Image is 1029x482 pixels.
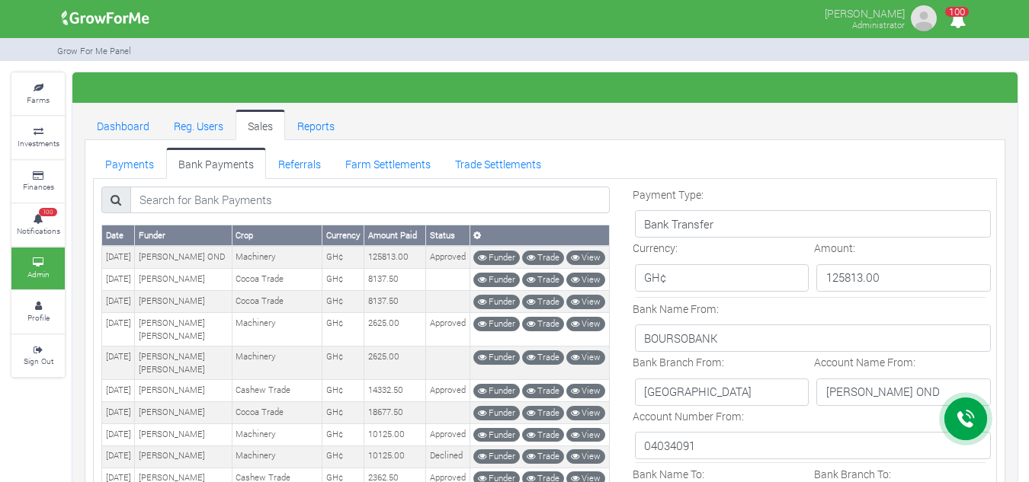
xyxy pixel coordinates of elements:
p: [GEOGRAPHIC_DATA] [635,378,809,406]
td: 10125.00 [364,445,426,468]
a: Referrals [266,148,333,178]
td: [DATE] [102,346,135,380]
label: Amount: [814,240,855,256]
a: Reg. Users [162,110,236,140]
a: View [566,273,605,287]
th: Status [426,225,470,246]
td: [PERSON_NAME] [135,291,232,313]
td: [DATE] [102,313,135,346]
a: Trade Settlements [443,148,553,178]
label: Bank Name From: [633,301,719,317]
small: Finances [23,181,54,192]
td: 2625.00 [364,313,426,346]
label: Bank Branch To: [814,466,891,482]
label: Account Name From: [814,354,915,370]
a: Funder [473,384,520,398]
a: Funder [473,428,520,442]
small: Admin [27,269,50,279]
td: [DATE] [102,291,135,313]
td: [PERSON_NAME] [135,269,232,291]
a: View [566,406,605,420]
small: Notifications [17,225,60,236]
td: Machinery [232,313,322,346]
a: Sign Out [11,335,65,377]
td: GH¢ [322,445,364,468]
a: Investments [11,117,65,158]
a: 100 Notifications [11,204,65,246]
td: [DATE] [102,445,135,468]
p: 125813.00 [816,264,991,292]
a: Trade [522,273,564,287]
td: Cashew Trade [232,380,322,402]
td: GH¢ [322,424,364,446]
i: Notifications [943,3,973,37]
td: Machinery [232,424,322,446]
p: [PERSON_NAME] OND [816,378,991,406]
a: Sales [236,110,285,140]
a: View [566,317,605,331]
a: Trade [522,406,564,420]
a: Trade [522,295,564,309]
td: 18677.50 [364,402,426,424]
td: Approved [426,380,470,402]
img: growforme image [909,3,939,34]
a: Reports [285,110,347,140]
td: [PERSON_NAME] [PERSON_NAME] [135,346,232,380]
a: Admin [11,247,65,289]
td: Cocoa Trade [232,291,322,313]
a: Funder [473,295,520,309]
td: [PERSON_NAME] [PERSON_NAME] [135,313,232,346]
a: Funder [473,406,520,420]
label: Currency: [633,240,678,256]
a: Funder [473,350,520,365]
a: View [566,295,605,309]
p: BOURSOBANK [635,324,992,352]
a: View [566,428,605,442]
p: Bank Transfer [635,210,992,238]
small: Profile [27,312,50,323]
td: [DATE] [102,269,135,291]
a: View [566,384,605,398]
a: Trade [522,350,564,365]
td: GH¢ [322,291,364,313]
td: GH¢ [322,269,364,291]
td: [PERSON_NAME] [135,402,232,424]
a: Trade [522,317,564,331]
td: 14332.50 [364,380,426,402]
td: Machinery [232,246,322,268]
td: 8137.50 [364,269,426,291]
small: Farms [27,94,50,105]
label: Payment Type: [633,187,704,203]
td: Cocoa Trade [232,402,322,424]
td: Machinery [232,346,322,380]
td: [DATE] [102,380,135,402]
td: Approved [426,424,470,446]
td: [DATE] [102,402,135,424]
a: Finances [11,161,65,203]
td: 125813.00 [364,246,426,268]
a: Funder [473,273,520,287]
a: Payments [93,148,166,178]
td: 2625.00 [364,346,426,380]
td: Approved [426,313,470,346]
th: Date [102,225,135,246]
img: growforme image [56,3,155,34]
p: [PERSON_NAME] [825,3,905,21]
a: Profile [11,291,65,333]
td: [PERSON_NAME] [135,380,232,402]
small: Investments [18,138,59,148]
span: 100 [39,208,57,217]
td: [PERSON_NAME] [135,424,232,446]
a: 100 [943,14,973,29]
label: Account Number From: [633,408,744,424]
td: [DATE] [102,246,135,268]
td: 10125.00 [364,424,426,446]
td: GH¢ [322,380,364,402]
th: Crop [232,225,322,246]
a: View [566,251,605,265]
a: Trade [522,449,564,464]
label: Bank Name To: [633,466,704,482]
small: Administrator [852,19,905,30]
span: 100 [945,7,969,17]
td: 8137.50 [364,291,426,313]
